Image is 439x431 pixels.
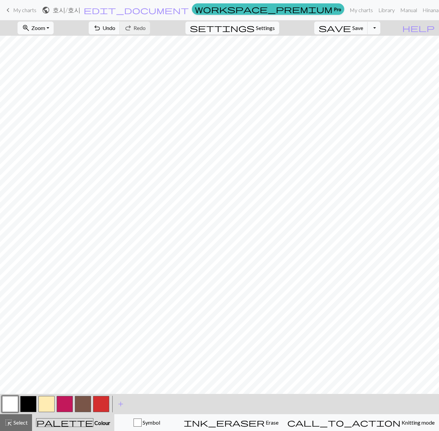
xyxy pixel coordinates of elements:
[402,23,435,33] span: help
[93,23,101,33] span: undo
[4,5,12,15] span: keyboard_arrow_left
[103,25,115,31] span: Undo
[4,418,12,427] span: highlight_alt
[401,419,435,426] span: Knitting mode
[190,23,255,33] span: settings
[265,419,279,426] span: Erase
[192,3,344,15] a: Pro
[93,420,110,426] span: Colour
[4,4,36,16] a: My charts
[84,5,189,15] span: edit_document
[398,3,420,17] a: Manual
[256,24,275,32] span: Settings
[13,7,36,13] span: My charts
[18,22,54,34] button: Zoom
[117,399,125,409] span: add
[347,3,376,17] a: My charts
[283,414,439,431] button: Knitting mode
[314,22,368,34] button: Save
[185,22,279,34] button: SettingsSettings
[53,6,81,14] h2: 호시 / 호시
[36,418,93,427] span: palette
[376,3,398,17] a: Library
[12,419,28,426] span: Select
[195,4,332,14] span: workspace_premium
[142,419,160,426] span: Symbol
[319,23,351,33] span: save
[42,5,50,15] span: public
[114,414,179,431] button: Symbol
[32,414,114,431] button: Colour
[89,22,120,34] button: Undo
[287,418,401,427] span: call_to_action
[179,414,283,431] button: Erase
[31,25,45,31] span: Zoom
[190,24,255,32] i: Settings
[22,23,30,33] span: zoom_in
[352,25,363,31] span: Save
[184,418,265,427] span: ink_eraser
